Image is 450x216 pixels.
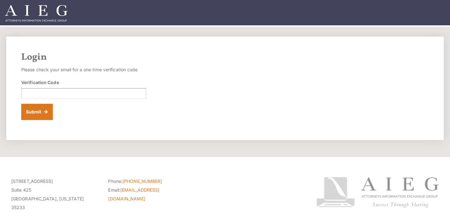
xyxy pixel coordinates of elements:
[21,104,53,120] button: Submit
[5,5,67,22] img: Attorneys Information Exchange Group
[21,65,146,74] p: Please check your email for a one-time verification code
[122,178,162,184] a: [PHONE_NUMBER]
[21,52,429,63] h2: Login
[108,177,196,186] li: Phone:
[108,186,196,203] li: Email:
[21,79,59,86] label: Verification Code
[316,177,439,208] img: Attorneys Information Exchange Group logo
[108,187,159,201] a: [EMAIL_ADDRESS][DOMAIN_NAME]
[11,177,99,212] p: [STREET_ADDRESS] Suite 425 [GEOGRAPHIC_DATA], [US_STATE] 35233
